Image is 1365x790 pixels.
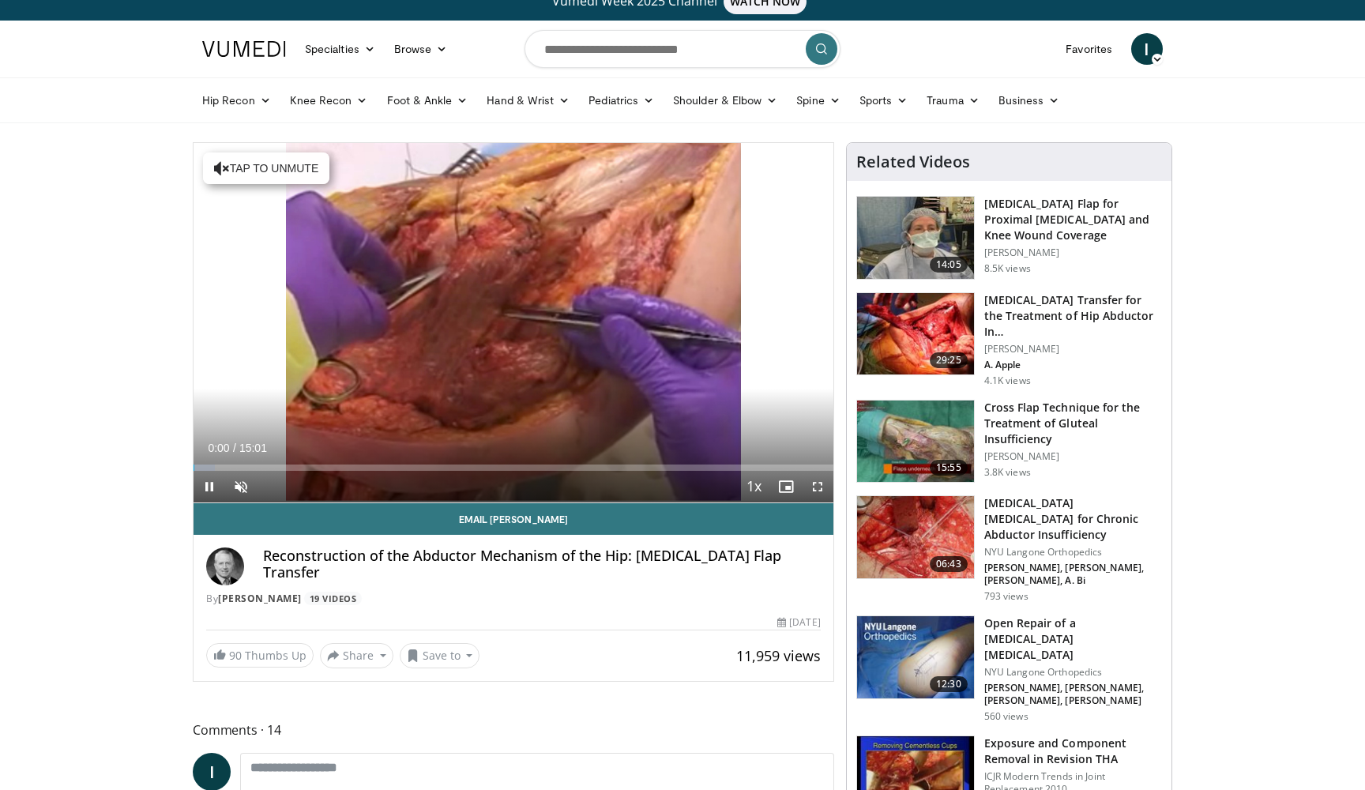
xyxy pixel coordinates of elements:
[984,359,1162,371] p: A. Apple
[856,196,1162,280] a: 14:05 [MEDICAL_DATA] Flap for Proximal [MEDICAL_DATA] and Knee Wound Coverage [PERSON_NAME] 8.5K ...
[194,465,833,471] div: Progress Bar
[984,450,1162,463] p: [PERSON_NAME]
[193,720,834,740] span: Comments 14
[225,471,257,502] button: Unmute
[984,343,1162,355] p: [PERSON_NAME]
[984,682,1162,707] p: [PERSON_NAME], [PERSON_NAME], [PERSON_NAME], [PERSON_NAME]
[320,643,393,668] button: Share
[984,666,1162,679] p: NYU Langone Orthopedics
[984,262,1031,275] p: 8.5K views
[525,30,840,68] input: Search topics, interventions
[856,292,1162,387] a: 29:25 [MEDICAL_DATA] Transfer for the Treatment of Hip Abductor In… [PERSON_NAME] A. Apple 4.1K v...
[984,590,1028,603] p: 793 views
[930,257,968,273] span: 14:05
[856,152,970,171] h4: Related Videos
[984,615,1162,663] h3: Open Repair of a [MEDICAL_DATA] [MEDICAL_DATA]
[1131,33,1163,65] a: I
[202,41,286,57] img: VuMedi Logo
[856,400,1162,483] a: 15:55 Cross Flap Technique for the Treatment of Gluteal Insufficiency [PERSON_NAME] 3.8K views
[777,615,820,630] div: [DATE]
[736,646,821,665] span: 11,959 views
[802,471,833,502] button: Fullscreen
[856,615,1162,723] a: 12:30 Open Repair of a [MEDICAL_DATA] [MEDICAL_DATA] NYU Langone Orthopedics [PERSON_NAME], [PERS...
[984,196,1162,243] h3: [MEDICAL_DATA] Flap for Proximal [MEDICAL_DATA] and Knee Wound Coverage
[304,592,362,605] a: 19 Videos
[218,592,302,605] a: [PERSON_NAME]
[378,85,478,116] a: Foot & Ankle
[857,616,974,698] img: 7ed8f145-47a8-416c-abe9-cc8e7d6a223e.jpg.150x105_q85_crop-smart_upscale.jpg
[984,735,1162,767] h3: Exposure and Component Removal in Revision THA
[857,496,974,578] img: d1dfe702-5175-4dfd-a1bf-6dd684806068.jpg.150x105_q85_crop-smart_upscale.jpg
[857,401,974,483] img: 303479_0003_1.png.150x105_q85_crop-smart_upscale.jpg
[233,442,236,454] span: /
[206,643,314,668] a: 90 Thumbs Up
[194,503,833,535] a: Email [PERSON_NAME]
[208,442,229,454] span: 0:00
[579,85,664,116] a: Pediatrics
[385,33,457,65] a: Browse
[664,85,787,116] a: Shoulder & Elbow
[930,556,968,572] span: 06:43
[850,85,918,116] a: Sports
[984,495,1162,543] h3: [MEDICAL_DATA] [MEDICAL_DATA] for Chronic Abductor Insufficiency
[194,143,833,503] video-js: Video Player
[857,197,974,279] img: ff9fe55b-16b8-4817-a884-80761bfcf857.150x105_q85_crop-smart_upscale.jpg
[917,85,989,116] a: Trauma
[856,495,1162,603] a: 06:43 [MEDICAL_DATA] [MEDICAL_DATA] for Chronic Abductor Insufficiency NYU Langone Orthopedics [P...
[984,710,1028,723] p: 560 views
[1056,33,1122,65] a: Favorites
[989,85,1070,116] a: Business
[930,460,968,476] span: 15:55
[477,85,579,116] a: Hand & Wrist
[984,292,1162,340] h3: [MEDICAL_DATA] Transfer for the Treatment of Hip Abductor In…
[984,546,1162,559] p: NYU Langone Orthopedics
[739,471,770,502] button: Playback Rate
[787,85,849,116] a: Spine
[263,547,821,581] h4: Reconstruction of the Abductor Mechanism of the Hip: [MEDICAL_DATA] Flap Transfer
[984,374,1031,387] p: 4.1K views
[239,442,267,454] span: 15:01
[295,33,385,65] a: Specialties
[400,643,480,668] button: Save to
[193,85,280,116] a: Hip Recon
[984,400,1162,447] h3: Cross Flap Technique for the Treatment of Gluteal Insufficiency
[930,676,968,692] span: 12:30
[206,592,821,606] div: By
[984,466,1031,479] p: 3.8K views
[984,562,1162,587] p: [PERSON_NAME], [PERSON_NAME], [PERSON_NAME], A. Bi
[229,648,242,663] span: 90
[206,547,244,585] img: Avatar
[930,352,968,368] span: 29:25
[984,246,1162,259] p: [PERSON_NAME]
[194,471,225,502] button: Pause
[857,293,974,375] img: 2ca5427e-1b93-4b5f-82c9-8126d07221bb.150x105_q85_crop-smart_upscale.jpg
[203,152,329,184] button: Tap to unmute
[280,85,378,116] a: Knee Recon
[770,471,802,502] button: Enable picture-in-picture mode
